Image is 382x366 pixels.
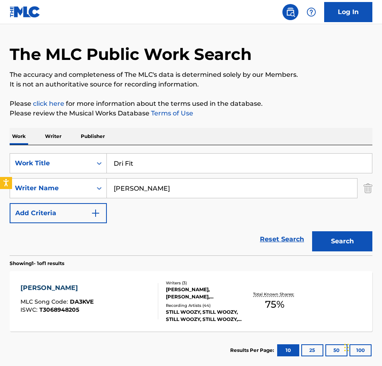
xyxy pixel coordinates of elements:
button: Search [312,231,372,251]
p: It is not an authoritative source for recording information. [10,80,372,89]
p: Writer [43,128,64,145]
div: Work Title [15,158,87,168]
img: help [306,7,316,17]
div: Writers ( 3 ) [166,280,244,286]
div: STILL WOOZY, STILL WOOZY, STILL WOOZY, STILL WOOZY, STILL WOOZY [166,308,244,323]
a: Log In [324,2,372,22]
div: [PERSON_NAME], [PERSON_NAME], [PERSON_NAME] [166,286,244,300]
button: 25 [301,344,323,356]
a: [PERSON_NAME]MLC Song Code:DA3KVEISWC:T3068948205Writers (3)[PERSON_NAME], [PERSON_NAME], [PERSON... [10,271,372,331]
img: search [286,7,295,17]
span: DA3KVE [70,298,94,305]
p: The accuracy and completeness of The MLC's data is determined solely by our Members. [10,70,372,80]
p: Please for more information about the terms used in the database. [10,99,372,109]
p: Results Per Page: [230,347,276,354]
button: 50 [325,344,347,356]
form: Search Form [10,153,372,255]
img: 9d2ae6d4665cec9f34b9.svg [91,208,100,218]
p: Please review the Musical Works Database [10,109,372,118]
a: click here [33,100,64,107]
div: [PERSON_NAME] [20,283,94,293]
p: Publisher [78,128,107,145]
div: Recording Artists ( 44 ) [166,302,244,308]
div: Writer Name [15,183,87,193]
span: T3068948205 [39,306,79,313]
img: MLC Logo [10,6,41,18]
span: ISWC : [20,306,39,313]
a: Public Search [282,4,298,20]
p: Work [10,128,28,145]
a: Terms of Use [149,109,193,117]
iframe: Chat Widget [342,327,382,366]
a: Reset Search [256,230,308,248]
div: Help [303,4,319,20]
img: Delete Criterion [364,178,372,198]
p: Total Known Shares: [253,291,296,297]
div: Drag [344,335,349,360]
p: Showing 1 - 1 of 1 results [10,260,64,267]
button: 10 [277,344,299,356]
span: MLC Song Code : [20,298,70,305]
button: Add Criteria [10,203,107,223]
h1: The MLC Public Work Search [10,44,252,64]
span: 75 % [265,297,284,312]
